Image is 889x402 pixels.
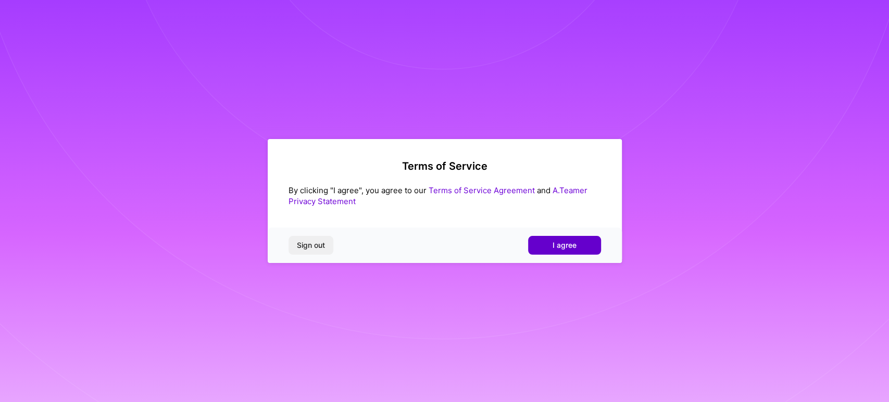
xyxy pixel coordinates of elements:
[289,160,601,172] h2: Terms of Service
[528,236,601,255] button: I agree
[429,185,535,195] a: Terms of Service Agreement
[297,240,325,250] span: Sign out
[289,185,601,207] div: By clicking "I agree", you agree to our and
[289,236,333,255] button: Sign out
[553,240,577,250] span: I agree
